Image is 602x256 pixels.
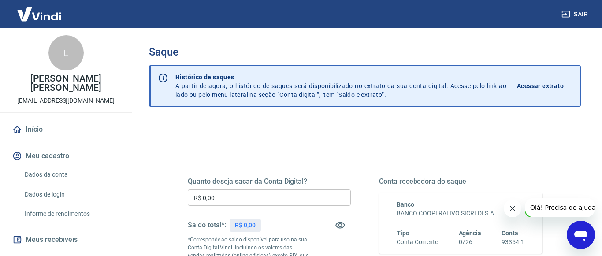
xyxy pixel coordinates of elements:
p: Acessar extrato [517,82,564,90]
p: R$ 0,00 [235,221,256,230]
button: Meu cadastro [11,146,121,166]
p: [EMAIL_ADDRESS][DOMAIN_NAME] [17,96,115,105]
button: Meus recebíveis [11,230,121,249]
h6: Conta Corrente [397,237,438,247]
h3: Saque [149,46,581,58]
a: Início [11,120,121,139]
iframe: Mensagem da empresa [525,198,595,217]
a: Dados da conta [21,166,121,184]
p: Histórico de saques [175,73,506,82]
h5: Conta recebedora do saque [379,177,542,186]
h5: Quanto deseja sacar da Conta Digital? [188,177,351,186]
span: Agência [459,230,482,237]
img: Vindi [11,0,68,27]
h6: BANCO COOPERATIVO SICREDI S.A. [397,209,524,218]
iframe: Fechar mensagem [504,200,521,217]
div: L [48,35,84,70]
p: [PERSON_NAME] [PERSON_NAME] [7,74,125,93]
span: Banco [397,201,414,208]
span: Tipo [397,230,409,237]
h6: 93354-1 [502,237,524,247]
a: Acessar extrato [517,73,573,99]
span: Conta [502,230,518,237]
h5: Saldo total*: [188,221,226,230]
a: Informe de rendimentos [21,205,121,223]
span: Olá! Precisa de ajuda? [5,6,74,13]
p: A partir de agora, o histórico de saques será disponibilizado no extrato da sua conta digital. Ac... [175,73,506,99]
a: Dados de login [21,186,121,204]
button: Sair [560,6,591,22]
h6: 0726 [459,237,482,247]
iframe: Botão para abrir a janela de mensagens [567,221,595,249]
